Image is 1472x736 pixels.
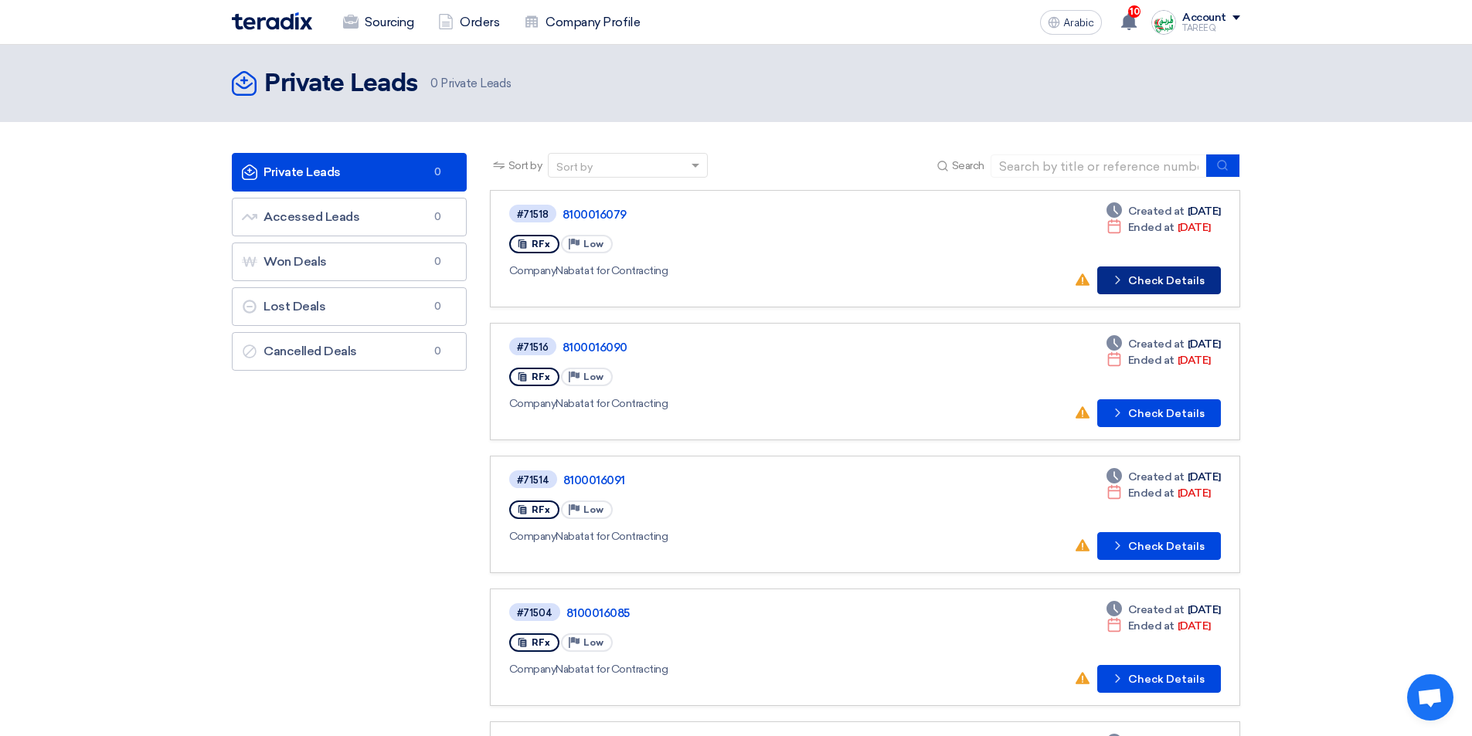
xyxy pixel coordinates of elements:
font: Ended at [1128,619,1175,633]
font: Lost Deals [263,299,325,314]
img: Teradix logo [232,12,312,30]
a: Orders [426,5,512,39]
font: 10 [1130,6,1140,17]
font: Nabatat for Contracting [556,397,668,410]
font: Sort by [556,161,593,174]
font: Orders [460,15,499,29]
font: 0 [430,76,438,90]
button: Check Details [1097,665,1221,693]
font: Check Details [1128,407,1205,420]
font: Private Leads [440,76,511,90]
font: Created at [1128,205,1185,218]
a: Lost Deals0 [232,287,467,326]
font: 0 [434,345,441,357]
font: Created at [1128,470,1185,483]
font: 0 [434,166,441,178]
font: 8100016090 [563,341,627,354]
font: 8100016091 [563,473,625,487]
a: 8100016090 [563,341,949,354]
font: Check Details [1128,274,1205,287]
button: Check Details [1097,532,1221,560]
font: 8100016085 [566,606,630,620]
font: Check Details [1128,673,1205,686]
font: Sourcing [365,15,413,29]
a: 8100016091 [563,473,950,487]
font: #71504 [517,607,552,619]
font: 0 [434,211,441,222]
button: Check Details [1097,266,1221,294]
font: Company [509,264,556,277]
a: 8100016079 [563,208,949,222]
font: [DATE] [1188,603,1221,616]
input: Search by title or reference number [991,154,1207,178]
font: Accessed Leads [263,209,359,224]
font: Ended at [1128,221,1175,234]
font: Created at [1128,603,1185,616]
font: [DATE] [1188,470,1221,483]
font: Company [509,530,556,543]
font: 0 [434,256,441,267]
font: RFx [532,239,550,249]
font: [DATE] [1178,221,1211,234]
font: Company [509,663,556,676]
button: Arabic [1040,10,1102,35]
font: Low [583,504,603,515]
font: Low [583,637,603,648]
font: RFx [532,504,550,515]
font: RFx [532,637,550,648]
font: #71518 [517,209,549,220]
a: Sourcing [331,5,426,39]
font: Private Leads [264,72,418,97]
font: Cancelled Deals [263,344,357,358]
font: Company [509,397,556,410]
a: Won Deals0 [232,243,467,281]
font: [DATE] [1178,619,1211,633]
font: [DATE] [1178,487,1211,500]
font: Won Deals [263,254,327,269]
font: Low [583,239,603,249]
div: Open chat [1407,674,1453,721]
a: Accessed Leads0 [232,198,467,236]
font: Private Leads [263,164,341,179]
font: Account [1182,11,1226,24]
a: Private Leads0 [232,153,467,192]
font: Ended at [1128,354,1175,367]
font: Sort by [508,159,542,172]
img: Screenshot___1727703618088.png [1151,10,1176,35]
font: 8100016079 [563,208,627,222]
font: Low [583,371,603,382]
font: Arabic [1063,16,1094,29]
font: Company Profile [546,15,640,29]
font: Search [952,159,984,172]
a: 8100016085 [566,606,953,620]
font: Created at [1128,337,1185,351]
font: #71514 [517,474,549,486]
a: Cancelled Deals0 [232,332,467,371]
button: Check Details [1097,399,1221,427]
font: [DATE] [1188,205,1221,218]
font: Nabatat for Contracting [556,530,668,543]
font: Nabatat for Contracting [556,663,668,676]
font: Check Details [1128,540,1205,553]
font: Ended at [1128,487,1175,500]
font: Nabatat for Contracting [556,264,668,277]
font: [DATE] [1178,354,1211,367]
font: #71516 [517,341,549,353]
font: 0 [434,300,441,312]
font: TAREEQ [1182,23,1215,33]
font: [DATE] [1188,337,1221,351]
font: RFx [532,371,550,382]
